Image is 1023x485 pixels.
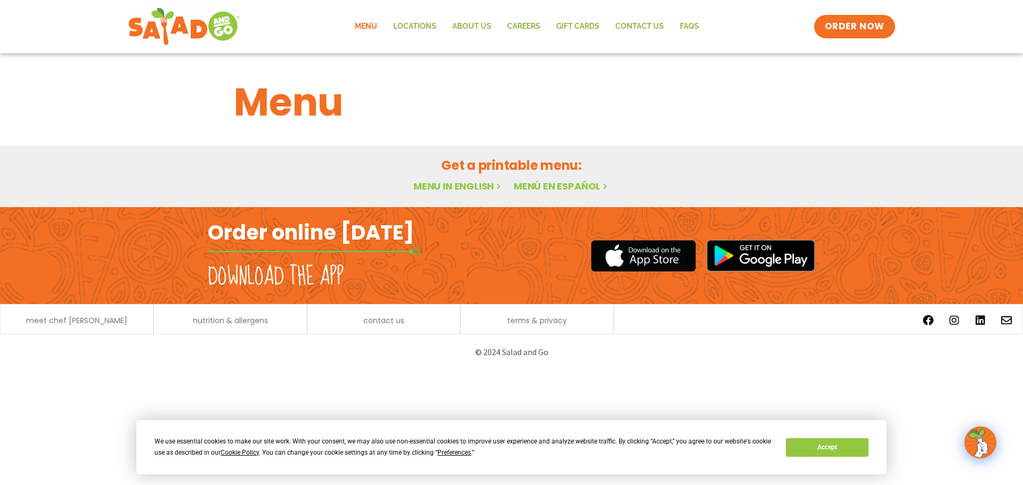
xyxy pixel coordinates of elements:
a: ORDER NOW [814,15,895,38]
p: © 2024 Salad and Go [213,345,810,359]
a: Locations [385,14,444,39]
img: appstore [591,239,696,273]
a: Contact Us [607,14,672,39]
span: Preferences [437,449,471,456]
img: wpChatIcon [965,428,995,457]
a: terms & privacy [507,317,567,324]
div: We use essential cookies to make our site work. With your consent, we may also use non-essential ... [155,436,773,458]
button: Accept [786,438,868,457]
img: new-SAG-logo-768×292 [128,5,240,48]
a: FAQs [672,14,707,39]
a: meet chef [PERSON_NAME] [26,317,127,324]
a: GIFT CARDS [548,14,607,39]
h2: Download the app [208,262,344,292]
div: Cookie Consent Prompt [136,420,887,474]
a: About Us [444,14,499,39]
h1: Menu [234,73,789,131]
a: Careers [499,14,548,39]
img: fork [208,249,421,254]
a: contact us [363,317,404,324]
img: google_play [707,240,815,272]
a: nutrition & allergens [193,317,268,324]
h2: Order online [DATE] [208,219,414,245]
nav: Menu [347,14,707,39]
a: Menú en español [514,179,610,193]
a: Menu in English [413,179,503,193]
a: Menu [347,14,385,39]
span: ORDER NOW [825,20,884,33]
h2: Get a printable menu: [234,156,789,175]
span: Cookie Policy [221,449,259,456]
